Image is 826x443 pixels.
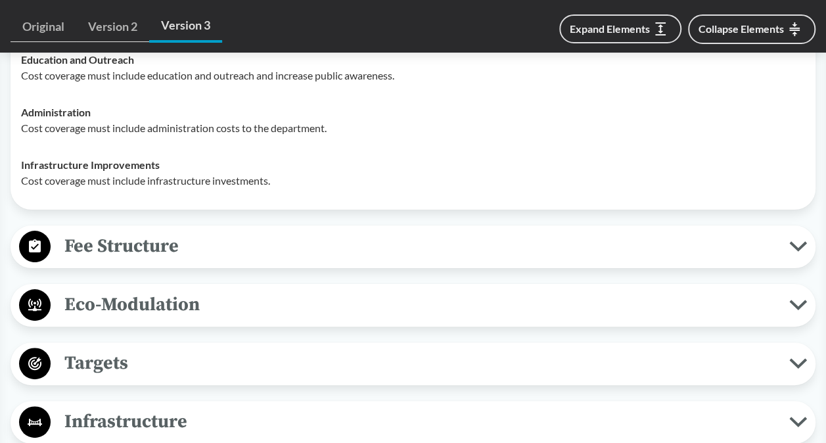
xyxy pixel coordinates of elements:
button: Fee Structure [15,230,811,264]
p: Cost coverage must include education and outreach and increase public awareness. [21,68,805,83]
button: Eco-Modulation [15,289,811,322]
button: Collapse Elements [688,14,815,44]
span: Targets [51,348,789,378]
span: Infrastructure [51,407,789,436]
button: Targets [15,347,811,381]
a: Version 2 [76,12,149,42]
p: Cost coverage must include infrastructure investments. [21,173,805,189]
span: Eco-Modulation [51,290,789,319]
strong: Administration [21,106,91,118]
a: Version 3 [149,11,222,43]
strong: Education and Outreach [21,53,134,66]
button: Expand Elements [559,14,681,43]
button: Infrastructure [15,406,811,439]
span: Fee Structure [51,231,789,261]
p: Cost coverage must include administration costs to the department. [21,120,805,136]
strong: Infrastructure Improvements [21,158,160,171]
a: Original [11,12,76,42]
